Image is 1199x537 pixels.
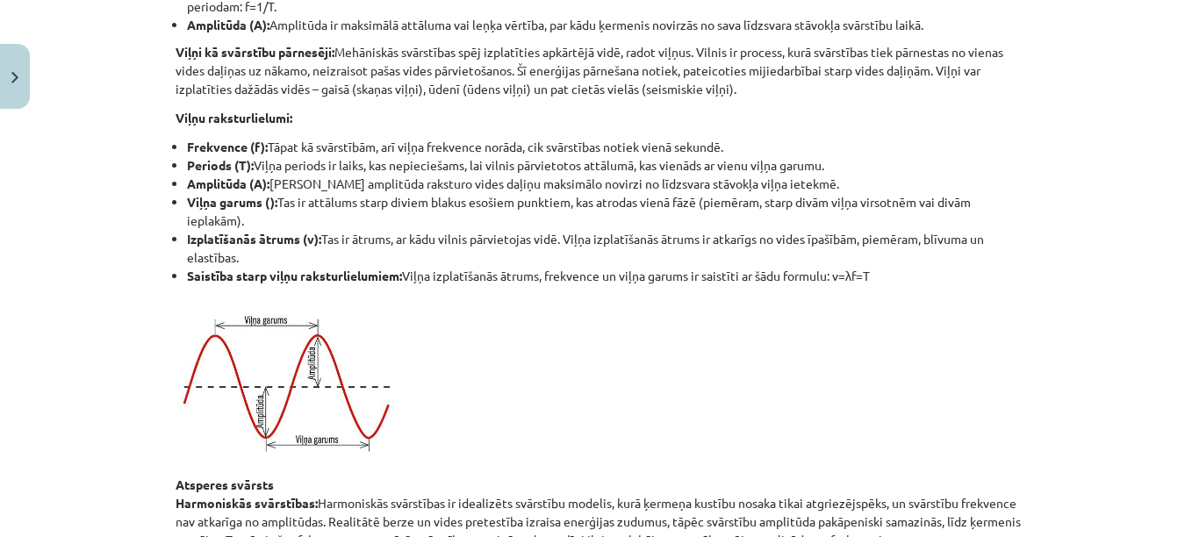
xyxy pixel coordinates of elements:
[187,156,1023,175] li: Viļņa periods ir laiks, kas nepieciešams, lai vilnis pārvietotos attālumā, kas vienāds ar vienu v...
[187,138,1023,156] li: Tāpat kā svārstībām, arī viļņa frekvence norāda, cik svārstības notiek vienā sekundē.
[187,230,1023,267] li: Tas ir ātrums, ar kādu vilnis pārvietojas vidē. Viļņa izplatīšanās ātrums ir atkarīgs no vides īp...
[176,294,405,465] img: A diagram of a sound wave Description automatically generated
[11,72,18,83] img: icon-close-lesson-0947bae3869378f0d4975bcd49f059093ad1ed9edebbc8119c70593378902aed.svg
[187,175,269,191] strong: Amplitūda (A):
[176,44,334,60] strong: Viļņi kā svārstību pārnesēji:
[187,231,321,247] strong: Izplatīšanās ātrums (v):
[187,267,1023,285] li: Viļņa izplatīšanās ātrums, frekvence un viļņa garums ir saistīti ar šādu formulu: v=λf=T
[176,476,318,511] strong: Atsperes svārsts Harmoniskās svārstības:
[187,268,402,283] strong: Saistība starp viļņu raksturlielumiem:
[187,193,1023,230] li: Tas ir attālums starp diviem blakus esošiem punktiem, kas atrodas vienā fāzē (piemēram, starp div...
[187,175,1023,193] li: [PERSON_NAME] amplitūda raksturo vides daļiņu maksimālo novirzi no līdzsvara stāvokļa viļņa ietekmē.
[187,139,268,154] strong: Frekvence (f):
[187,194,277,210] strong: Viļņa garums ():
[187,16,1023,34] li: Amplitūda ir maksimālā attāluma vai leņķa vērtība, par kādu ķermenis novirzās no sava līdzsvara s...
[187,17,269,32] strong: Amplitūda (A):
[187,157,254,173] strong: Periods (T):
[176,43,1023,98] p: Mehāniskās svārstības spēj izplatīties apkārtējā vidē, radot viļņus. Vilnis ir process, kurā svār...
[176,110,292,125] strong: Viļņu raksturlielumi:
